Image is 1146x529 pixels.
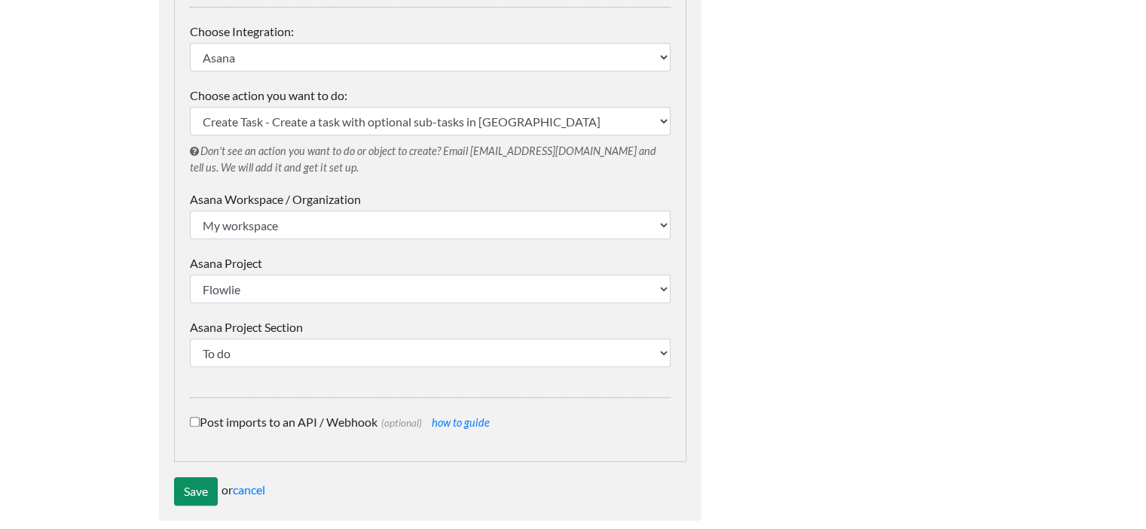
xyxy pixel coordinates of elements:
[233,482,265,497] a: cancel
[190,190,671,208] label: Asana Workspace / Organization
[190,23,671,41] label: Choose Integration:
[190,417,200,427] input: Post imports to an API / Webhook(optional) how to guide
[190,135,671,175] p: Don't see an action you want to do or object to create? Email [EMAIL_ADDRESS][DOMAIN_NAME] and te...
[377,417,422,429] span: (optional)
[174,477,218,506] input: Save
[190,254,671,272] label: Asana Project
[190,413,671,431] label: Post imports to an API / Webhook
[174,477,686,506] div: or
[190,318,671,336] label: Asana Project Section
[1071,454,1128,511] iframe: Drift Widget Chat Controller
[432,416,490,429] a: how to guide
[190,87,671,105] label: Choose action you want to do:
